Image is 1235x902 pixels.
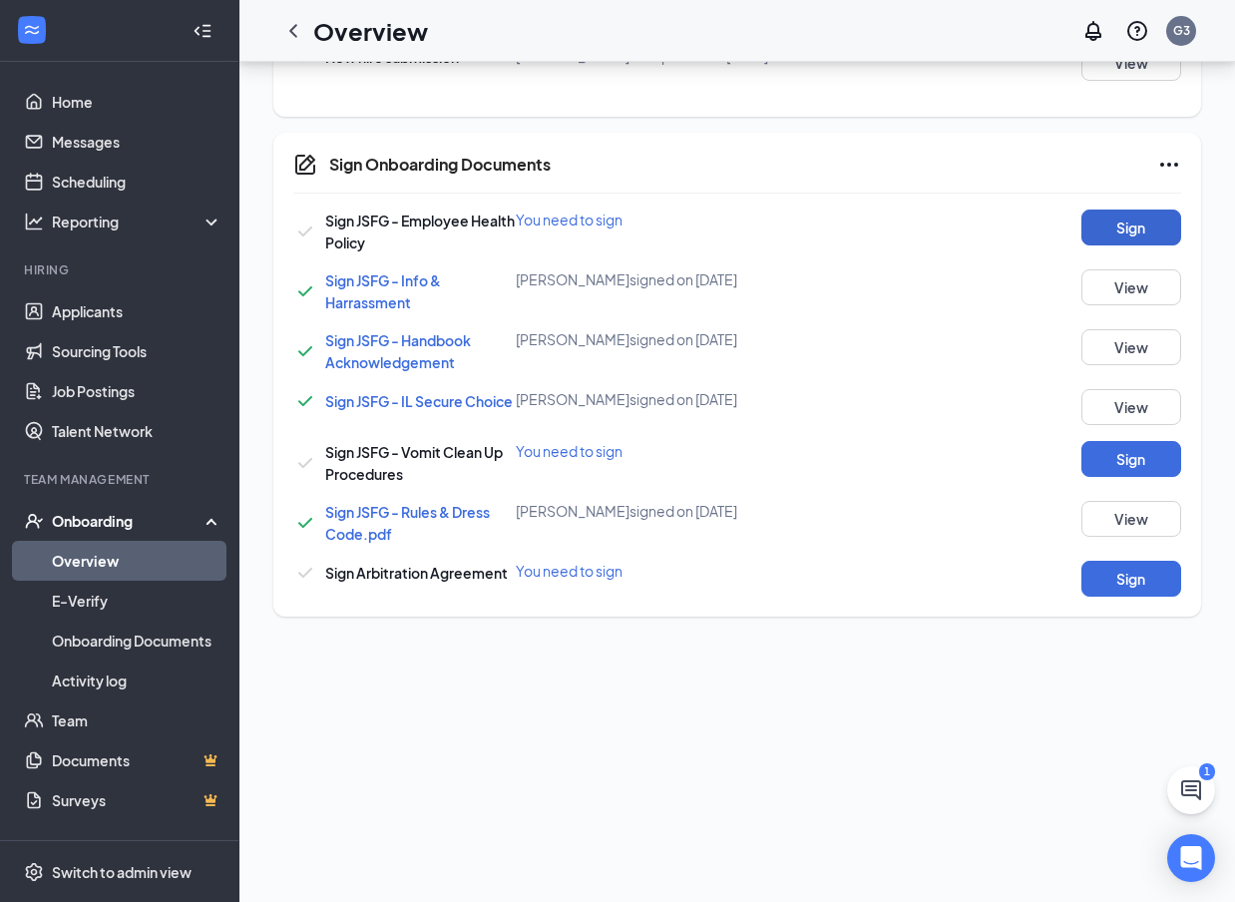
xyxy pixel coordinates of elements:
[52,700,222,740] a: Team
[52,411,222,451] a: Talent Network
[52,331,222,371] a: Sourcing Tools
[516,329,812,349] div: [PERSON_NAME] signed on [DATE]
[52,581,222,621] a: E-Verify
[516,441,812,461] div: You need to sign
[1179,778,1203,802] svg: ChatActive
[1081,269,1181,305] button: View
[193,21,212,41] svg: Collapse
[516,501,812,521] div: [PERSON_NAME] signed on [DATE]
[24,212,44,231] svg: Analysis
[24,511,44,531] svg: UserCheck
[325,212,515,251] span: Sign JSFG - Employee Health Policy
[1167,766,1215,814] button: ChatActive
[1157,153,1181,177] svg: Ellipses
[516,389,812,409] div: [PERSON_NAME] signed on [DATE]
[1167,834,1215,882] div: Open Intercom Messenger
[1081,210,1181,245] button: Sign
[1125,19,1149,43] svg: QuestionInfo
[1081,329,1181,365] button: View
[52,212,223,231] div: Reporting
[52,511,206,531] div: Onboarding
[1081,389,1181,425] button: View
[52,541,222,581] a: Overview
[293,279,317,303] svg: Checkmark
[1081,45,1181,81] button: View
[329,154,551,176] h5: Sign Onboarding Documents
[293,220,317,243] svg: Checkmark
[1199,763,1215,780] div: 1
[52,371,222,411] a: Job Postings
[293,339,317,363] svg: Checkmark
[516,210,812,229] div: You need to sign
[52,780,222,820] a: SurveysCrown
[24,471,218,488] div: Team Management
[516,561,812,581] div: You need to sign
[52,621,222,661] a: Onboarding Documents
[293,511,317,535] svg: Checkmark
[516,269,812,289] div: [PERSON_NAME] signed on [DATE]
[52,162,222,202] a: Scheduling
[325,503,490,543] a: Sign JSFG - Rules & Dress Code.pdf
[293,389,317,413] svg: Checkmark
[293,561,317,585] svg: Checkmark
[325,331,471,371] a: Sign JSFG - Handbook Acknowledgement
[52,122,222,162] a: Messages
[1173,22,1190,39] div: G3
[52,661,222,700] a: Activity log
[281,19,305,43] svg: ChevronLeft
[52,291,222,331] a: Applicants
[325,392,513,410] a: Sign JSFG - IL Secure Choice
[293,451,317,475] svg: Checkmark
[24,261,218,278] div: Hiring
[52,862,192,882] div: Switch to admin view
[24,862,44,882] svg: Settings
[325,564,508,582] span: Sign Arbitration Agreement
[325,271,441,311] a: Sign JSFG - Info & Harrassment
[1081,501,1181,537] button: View
[325,443,503,483] span: Sign JSFG - Vomit Clean Up Procedures
[52,740,222,780] a: DocumentsCrown
[1081,441,1181,477] button: Sign
[313,14,428,48] h1: Overview
[293,153,317,177] svg: CompanyDocumentIcon
[22,20,42,40] svg: WorkstreamLogo
[1081,19,1105,43] svg: Notifications
[1081,561,1181,597] button: Sign
[52,82,222,122] a: Home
